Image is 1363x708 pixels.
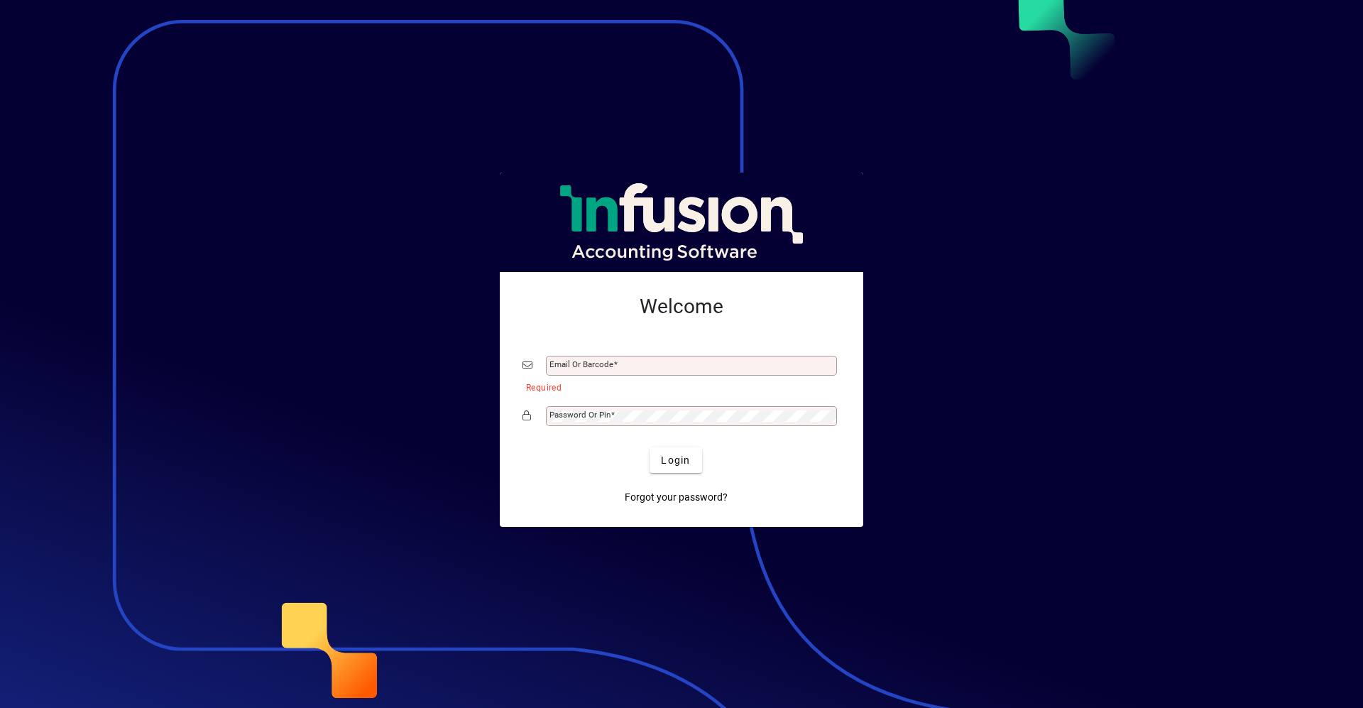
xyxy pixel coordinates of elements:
[625,490,728,505] span: Forgot your password?
[650,447,701,473] button: Login
[619,484,733,510] a: Forgot your password?
[526,379,829,394] mat-error: Required
[549,410,611,420] mat-label: Password or Pin
[661,453,690,468] span: Login
[549,359,613,369] mat-label: Email or Barcode
[522,295,841,319] h2: Welcome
